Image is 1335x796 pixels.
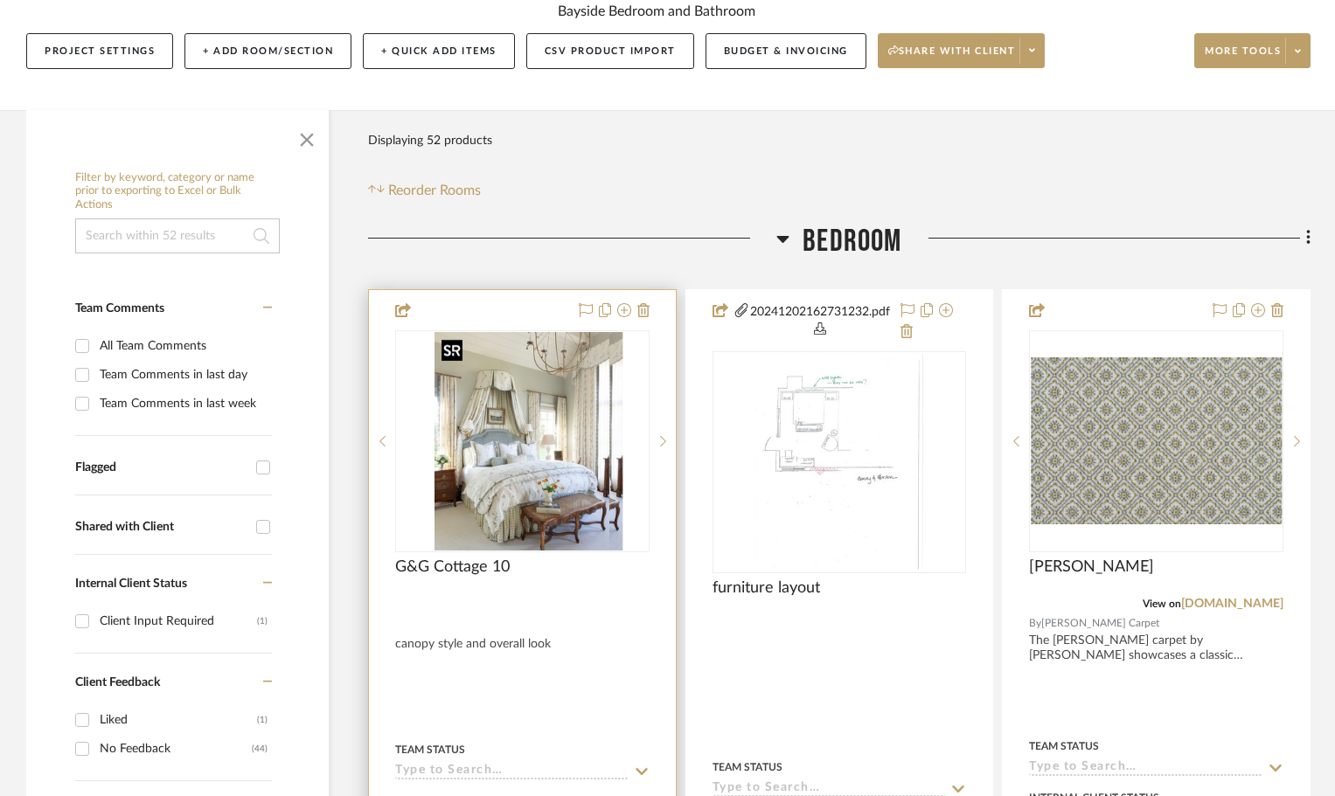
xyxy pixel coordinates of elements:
span: Internal Client Status [75,578,187,590]
div: Flagged [75,460,247,475]
button: Budget & Invoicing [706,33,866,69]
div: Team Comments in last week [100,390,268,418]
span: [PERSON_NAME] Carpet [1041,615,1159,632]
button: + Add Room/Section [184,33,351,69]
div: 0 [1030,331,1283,551]
div: Liked [100,706,257,734]
span: By [1029,615,1041,632]
button: 20241202162731232.pdf [750,301,890,343]
span: [PERSON_NAME] [1029,557,1154,577]
div: 0 [713,352,966,572]
img: G&G Cottage 10 [435,332,609,550]
div: Client Input Required [100,607,257,635]
div: (1) [257,706,268,734]
span: Team Comments [75,302,164,315]
h6: Filter by keyword, category or name prior to exporting to Excel or Bulk Actions [75,171,280,212]
span: Client Feedback [75,676,160,689]
input: Search within 52 results [75,218,280,253]
button: Close [289,119,324,154]
span: More tools [1205,45,1281,71]
div: No Feedback [100,735,252,763]
span: Reorder Rooms [388,180,481,201]
img: furniture layout [755,353,924,571]
div: All Team Comments [100,332,268,360]
a: [DOMAIN_NAME] [1181,598,1283,610]
div: Team Status [395,742,465,758]
button: + Quick Add Items [363,33,515,69]
div: Shared with Client [75,520,247,535]
div: Team Status [1029,738,1099,754]
span: G&G Cottage 10 [395,557,510,577]
button: More tools [1194,33,1311,68]
div: Team Comments in last day [100,361,268,389]
input: Type to Search… [1029,760,1262,777]
div: Bayside Bedroom and Bathroom [558,1,755,22]
span: furniture layout [713,578,820,598]
img: SINCLAIR [1031,357,1282,524]
div: (1) [257,607,268,635]
button: Reorder Rooms [368,180,481,201]
input: Type to Search… [395,764,629,780]
div: Team Status [713,759,782,775]
span: Share with client [888,45,1016,71]
span: View on [1143,599,1181,609]
button: CSV Product Import [526,33,694,69]
div: (44) [252,735,268,763]
span: Bedroom [803,223,901,260]
div: Displaying 52 products [368,123,492,158]
button: Project Settings [26,33,173,69]
button: Share with client [878,33,1046,68]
